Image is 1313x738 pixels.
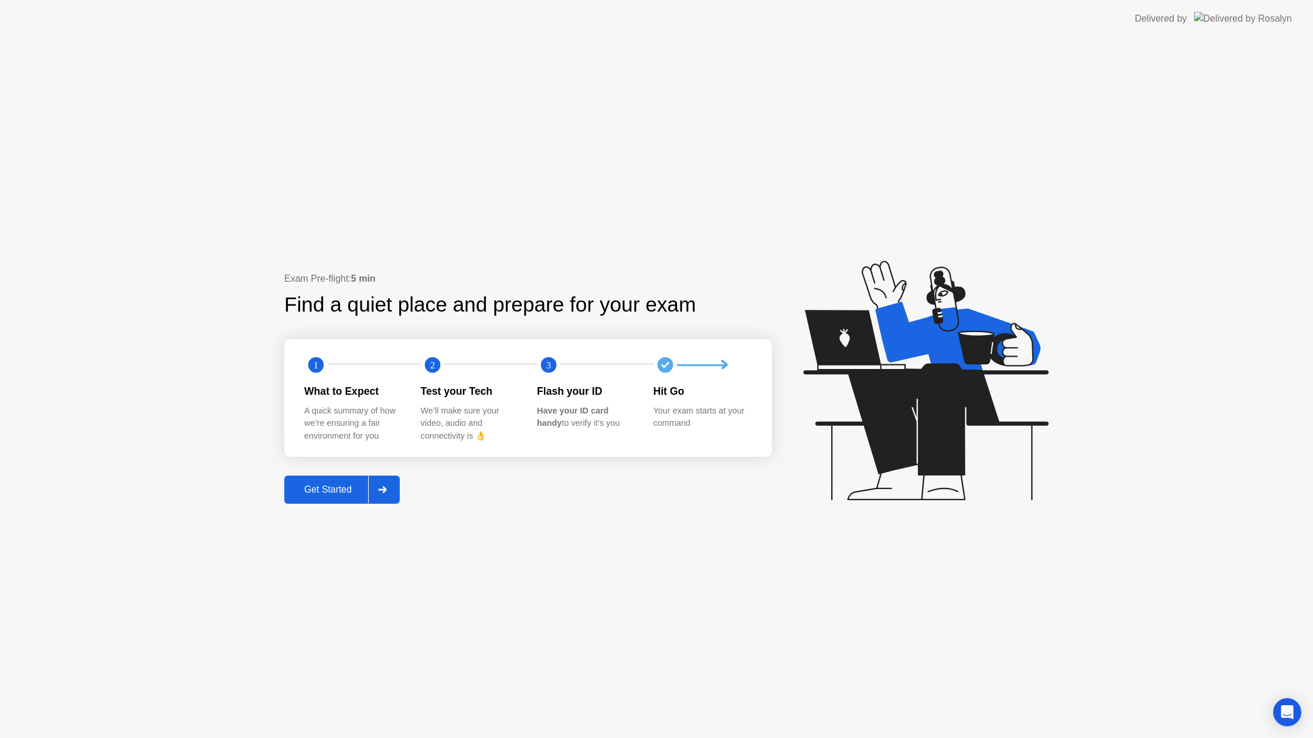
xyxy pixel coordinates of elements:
[546,360,551,371] text: 3
[421,384,519,399] div: Test your Tech
[537,405,635,430] div: to verify it’s you
[314,360,318,371] text: 1
[537,384,635,399] div: Flash your ID
[304,405,402,443] div: A quick summary of how we’re ensuring a fair environment for you
[284,476,400,504] button: Get Started
[288,484,368,495] div: Get Started
[351,274,376,283] b: 5 min
[284,289,698,320] div: Find a quiet place and prepare for your exam
[430,360,434,371] text: 2
[304,384,402,399] div: What to Expect
[537,406,608,428] b: Have your ID card handy
[1273,698,1301,726] div: Open Intercom Messenger
[1194,12,1292,25] img: Delivered by Rosalyn
[654,405,751,430] div: Your exam starts at your command
[284,272,772,286] div: Exam Pre-flight:
[1135,12,1187,26] div: Delivered by
[654,384,751,399] div: Hit Go
[421,405,519,443] div: We’ll make sure your video, audio and connectivity is 👌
